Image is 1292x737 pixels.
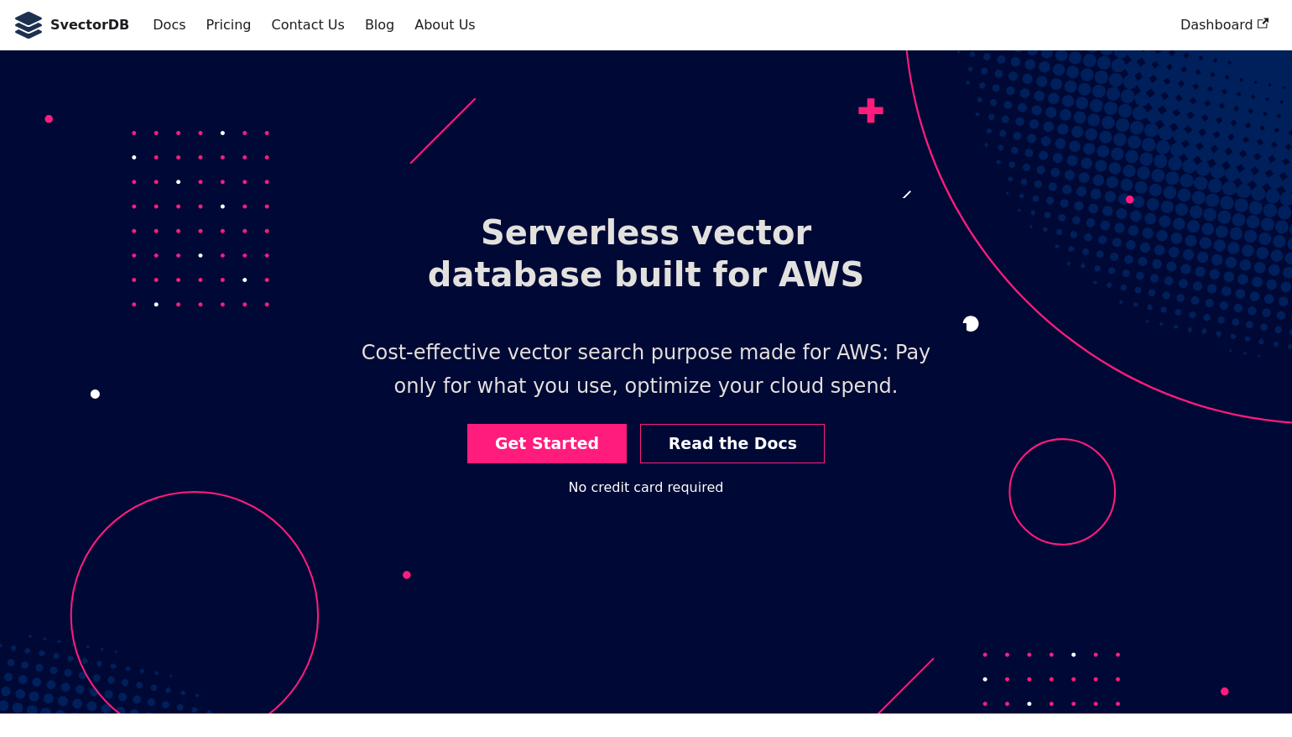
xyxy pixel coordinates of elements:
a: Docs [143,11,195,39]
a: About Us [404,11,485,39]
a: Get Started [467,424,628,463]
a: Read the Docs [640,424,825,463]
h1: Serverless vector database built for AWS [378,198,914,309]
b: SvectorDB [50,14,129,36]
a: Dashboard [1170,11,1279,39]
a: Contact Us [261,11,354,39]
a: Pricing [196,11,262,39]
p: Cost-effective vector search purpose made for AWS: Pay only for what you use, optimize your cloud... [326,323,966,416]
div: No credit card required [569,477,724,499]
a: Blog [355,11,404,39]
img: SvectorDB Logo [13,12,44,39]
a: SvectorDB LogoSvectorDB [13,12,129,39]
